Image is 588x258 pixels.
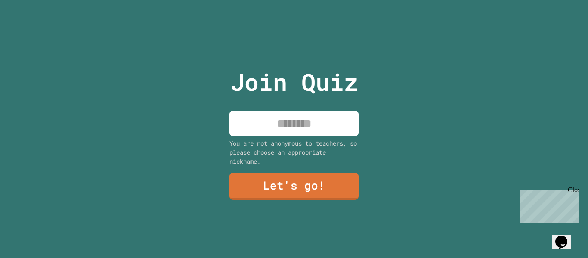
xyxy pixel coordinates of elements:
div: Chat with us now!Close [3,3,59,55]
p: Join Quiz [230,64,358,100]
iframe: chat widget [552,224,579,249]
iframe: chat widget [517,186,579,223]
div: You are not anonymous to teachers, so please choose an appropriate nickname. [229,139,359,166]
a: Let's go! [229,173,359,200]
